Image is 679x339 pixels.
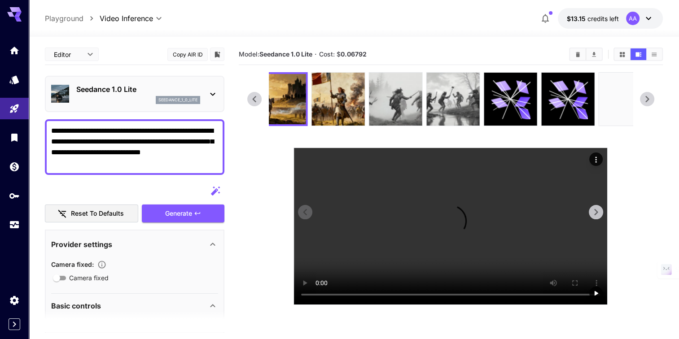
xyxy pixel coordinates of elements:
[341,50,367,58] b: 0.06792
[569,48,603,61] div: Clear AllDownload All
[426,73,479,126] img: +W9vEXAAAABklEQVQDAHcQgezXiFdiAAAAAElFTkSuQmCC
[646,48,662,60] button: Show media in list view
[51,234,218,255] div: Provider settings
[319,50,367,58] span: Cost: $
[9,190,20,201] div: API Keys
[570,48,586,60] button: Clear All
[626,12,640,25] div: AA
[51,300,101,311] p: Basic controls
[567,15,587,22] span: $13.15
[45,13,83,24] a: Playground
[100,13,153,24] span: Video Inference
[9,219,20,230] div: Usage
[255,74,306,124] img: +K+iaCAAAABklEQVQDAC0TI+d6nQEeAAAAAElFTkSuQmCC
[587,15,619,22] span: credits left
[9,295,20,306] div: Settings
[315,49,317,60] p: ·
[9,45,20,56] div: Home
[69,273,109,282] span: Camera fixed
[369,73,422,126] img: LJcZODZXxYAAAAASUVORK5CYII=
[589,287,603,300] div: Play video
[9,318,20,330] button: Expand sidebar
[311,73,364,126] img: 855HzzAAAABklEQVQDACDxTFSSnEhTAAAAAElFTkSuQmCC
[45,13,100,24] nav: breadcrumb
[51,261,94,268] span: Camera fixed :
[259,50,312,58] b: Seedance 1.0 Lite
[9,161,20,172] div: Wallet
[613,48,663,61] div: Show media in grid viewShow media in video viewShow media in list view
[9,74,20,85] div: Models
[589,152,603,166] div: Actions
[213,49,221,60] button: Add to library
[586,48,602,60] button: Download All
[51,295,218,317] div: Basic controls
[76,84,200,95] p: Seedance 1.0 Lite
[9,132,20,143] div: Library
[167,48,208,61] button: Copy AIR ID
[9,100,20,111] div: Playground
[54,50,82,59] span: Editor
[158,97,197,103] p: seedance_1_0_lite
[45,204,138,223] button: Reset to defaults
[614,48,630,60] button: Show media in grid view
[239,50,312,58] span: Model:
[558,8,663,29] button: $13.14832AA
[165,208,192,219] span: Generate
[599,73,652,126] img: 8A6ifAAAAAGSURBVAMA8vIDwesDsxkAAAAASUVORK5CYII=
[142,204,224,223] button: Generate
[51,80,218,108] div: Seedance 1.0 Liteseedance_1_0_lite
[631,48,646,60] button: Show media in video view
[51,239,112,250] p: Provider settings
[567,14,619,23] div: $13.14832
